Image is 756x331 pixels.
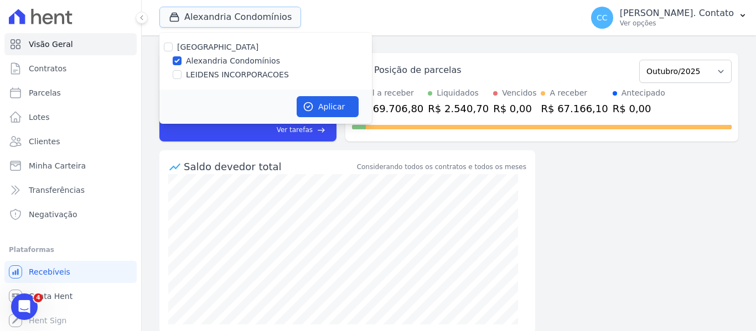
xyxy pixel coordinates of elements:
div: Antecipado [622,87,665,99]
div: Posição de parcelas [374,64,462,77]
span: Lotes [29,112,50,123]
span: east [317,126,325,134]
a: Ver tarefas east [200,125,325,135]
div: R$ 67.166,10 [541,101,608,116]
div: Liquidados [437,87,479,99]
span: Parcelas [29,87,61,98]
a: Visão Geral [4,33,137,55]
span: Negativação [29,209,77,220]
button: Alexandria Condomínios [159,7,301,28]
span: Contratos [29,63,66,74]
div: R$ 0,00 [493,101,536,116]
div: R$ 0,00 [613,101,665,116]
label: LEIDENS INCORPORACOES [186,69,289,81]
a: Minha Carteira [4,155,137,177]
span: 4 [34,293,43,302]
span: Conta Hent [29,291,73,302]
label: Alexandria Condomínios [186,55,280,67]
a: Parcelas [4,82,137,104]
a: Conta Hent [4,285,137,307]
a: Clientes [4,130,137,153]
a: Lotes [4,106,137,128]
a: Transferências [4,179,137,201]
button: Aplicar [297,96,359,117]
span: CC [597,14,608,22]
label: [GEOGRAPHIC_DATA] [177,43,258,51]
span: Visão Geral [29,39,73,50]
button: CC [PERSON_NAME]. Contato Ver opções [582,2,756,33]
div: Plataformas [9,243,132,256]
iframe: Intercom live chat [11,293,38,320]
a: Contratos [4,57,137,80]
span: Recebíveis [29,266,70,277]
span: Transferências [29,185,85,196]
span: Ver tarefas [277,125,313,135]
p: Ver opções [620,19,734,28]
div: Vencidos [502,87,536,99]
span: Minha Carteira [29,160,86,171]
div: R$ 69.706,80 [356,101,423,116]
a: Recebíveis [4,261,137,283]
a: Negativação [4,203,137,225]
div: Considerando todos os contratos e todos os meses [357,162,526,172]
p: [PERSON_NAME]. Contato [620,8,734,19]
div: A receber [550,87,587,99]
div: Saldo devedor total [184,159,355,174]
div: Total a receber [356,87,423,99]
div: R$ 2.540,70 [428,101,489,116]
span: Clientes [29,136,60,147]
